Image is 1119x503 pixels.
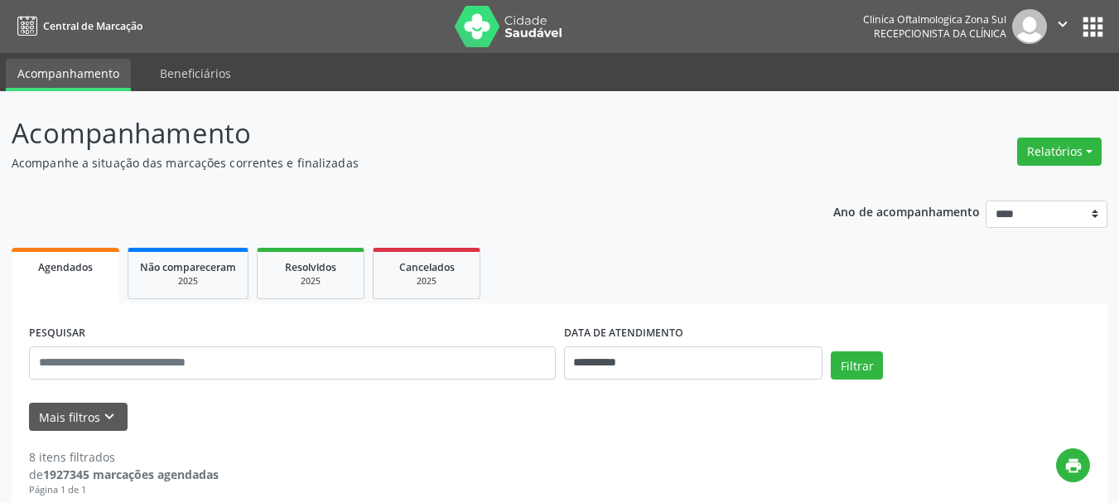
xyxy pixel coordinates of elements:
p: Acompanhe a situação das marcações correntes e finalizadas [12,154,779,172]
label: PESQUISAR [29,321,85,346]
div: 2025 [269,275,352,288]
span: Central de Marcação [43,19,142,33]
i: keyboard_arrow_down [100,408,118,426]
span: Cancelados [399,260,455,274]
button: Filtrar [831,351,883,380]
i: print [1064,457,1083,475]
p: Ano de acompanhamento [833,201,980,221]
div: Página 1 de 1 [29,483,219,497]
div: de [29,466,219,483]
i:  [1054,15,1072,33]
div: 8 itens filtrados [29,448,219,466]
a: Acompanhamento [6,59,131,91]
div: 2025 [140,275,236,288]
div: 2025 [385,275,468,288]
span: Não compareceram [140,260,236,274]
button: Mais filtroskeyboard_arrow_down [29,403,128,432]
button: apps [1078,12,1107,41]
span: Resolvidos [285,260,336,274]
img: img [1012,9,1047,44]
div: Clinica Oftalmologica Zona Sul [863,12,1006,27]
button: print [1056,448,1090,482]
button:  [1047,9,1078,44]
button: Relatórios [1017,138,1102,166]
span: Recepcionista da clínica [874,27,1006,41]
span: Agendados [38,260,93,274]
p: Acompanhamento [12,113,779,154]
label: DATA DE ATENDIMENTO [564,321,683,346]
a: Beneficiários [148,59,243,88]
strong: 1927345 marcações agendadas [43,467,219,482]
a: Central de Marcação [12,12,142,40]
